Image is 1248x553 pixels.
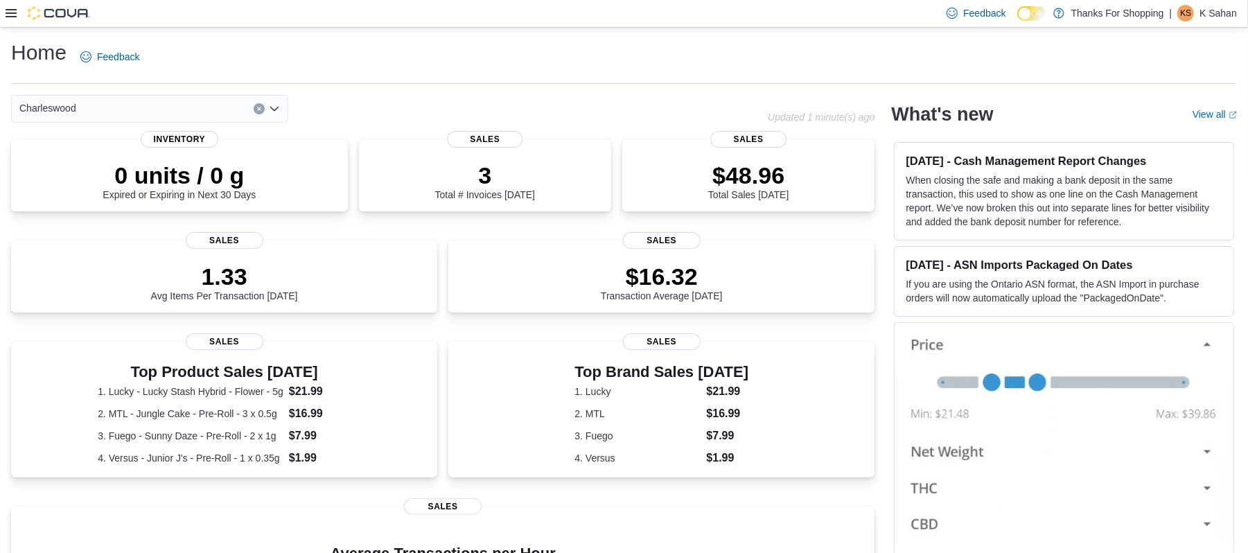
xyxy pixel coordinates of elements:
div: K Sahan [1177,5,1194,21]
dd: $16.99 [707,405,749,422]
dd: $7.99 [289,428,351,444]
dt: 1. Lucky [574,385,701,398]
h2: What's new [891,103,993,125]
button: Open list of options [269,103,280,114]
span: KS [1180,5,1191,21]
dt: 2. MTL [574,407,701,421]
span: Sales [711,131,786,148]
a: Feedback [75,43,145,71]
div: Total # Invoices [DATE] [435,161,535,200]
p: Updated 1 minute(s) ago [768,112,875,123]
p: If you are using the Ontario ASN format, the ASN Import in purchase orders will now automatically... [906,277,1222,305]
dt: 3. Fuego [574,429,701,443]
span: Feedback [963,6,1005,20]
dt: 2. MTL - Jungle Cake - Pre-Roll - 3 x 0.5g [98,407,283,421]
input: Dark Mode [1017,6,1046,21]
svg: External link [1229,111,1237,119]
dd: $7.99 [707,428,749,444]
h3: [DATE] - ASN Imports Packaged On Dates [906,258,1222,272]
dt: 3. Fuego - Sunny Daze - Pre-Roll - 2 x 1g [98,429,283,443]
h3: Top Brand Sales [DATE] [574,364,748,380]
span: Inventory [141,131,218,148]
p: When closing the safe and making a bank deposit in the same transaction, this used to show as one... [906,173,1222,229]
p: $16.32 [601,263,723,290]
p: $48.96 [708,161,789,189]
span: Feedback [97,50,139,64]
span: Sales [404,498,482,515]
dt: 1. Lucky - Lucky Stash Hybrid - Flower - 5g [98,385,283,398]
dt: 4. Versus - Junior J's - Pre-Roll - 1 x 0.35g [98,451,283,465]
p: | [1170,5,1172,21]
span: Sales [186,333,263,350]
span: Sales [186,232,263,249]
p: 3 [435,161,535,189]
span: Sales [623,232,701,249]
div: Transaction Average [DATE] [601,263,723,301]
span: Sales [623,333,701,350]
dd: $1.99 [289,450,351,466]
h3: [DATE] - Cash Management Report Changes [906,154,1222,168]
h3: Top Product Sales [DATE] [98,364,351,380]
button: Clear input [254,103,265,114]
span: Charleswood [19,100,76,116]
dd: $21.99 [707,383,749,400]
dd: $21.99 [289,383,351,400]
dd: $1.99 [707,450,749,466]
p: Thanks For Shopping [1071,5,1164,21]
span: Sales [447,131,522,148]
h1: Home [11,39,67,67]
dd: $16.99 [289,405,351,422]
p: K Sahan [1199,5,1237,21]
dt: 4. Versus [574,451,701,465]
a: View allExternal link [1193,109,1237,120]
p: 0 units / 0 g [103,161,256,189]
div: Avg Items Per Transaction [DATE] [151,263,298,301]
div: Total Sales [DATE] [708,161,789,200]
img: Cova [28,6,90,20]
div: Expired or Expiring in Next 30 Days [103,161,256,200]
p: 1.33 [151,263,298,290]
